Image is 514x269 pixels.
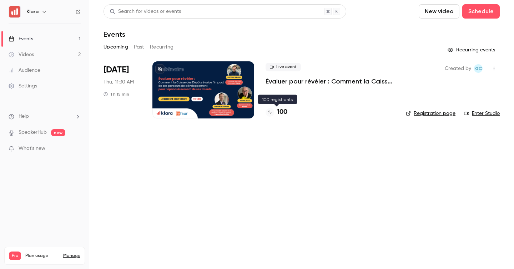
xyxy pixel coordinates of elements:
h6: Klara [26,8,39,15]
span: GC [475,64,482,73]
a: Registration page [406,110,455,117]
button: New video [419,4,459,19]
button: Recurring events [444,44,500,56]
div: Events [9,35,33,42]
button: Upcoming [104,41,128,53]
span: What's new [19,145,45,152]
div: 1 h 15 min [104,91,129,97]
img: Klara [9,6,20,17]
button: Schedule [462,4,500,19]
a: Enter Studio [464,110,500,117]
span: Thu, 11:30 AM [104,78,134,86]
span: Live event [266,63,301,71]
a: Évaluer pour révéler : Comment la Caisse des Dépôts évalue l’impact de ses parcours de développem... [266,77,394,86]
span: new [51,129,65,136]
a: 100 [266,107,287,117]
span: Giulietta Celada [474,64,483,73]
div: Settings [9,82,37,90]
iframe: Noticeable Trigger [72,146,81,152]
h1: Events [104,30,125,39]
span: Pro [9,252,21,260]
a: Manage [63,253,80,259]
span: Help [19,113,29,120]
li: help-dropdown-opener [9,113,81,120]
span: Created by [445,64,471,73]
span: [DATE] [104,64,129,76]
h4: 100 [277,107,287,117]
div: Oct 9 Thu, 11:30 AM (Europe/Paris) [104,61,141,118]
div: Videos [9,51,34,58]
div: Audience [9,67,40,74]
button: Recurring [150,41,174,53]
a: SpeakerHub [19,129,47,136]
button: Past [134,41,144,53]
span: Plan usage [25,253,59,259]
div: Search for videos or events [110,8,181,15]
